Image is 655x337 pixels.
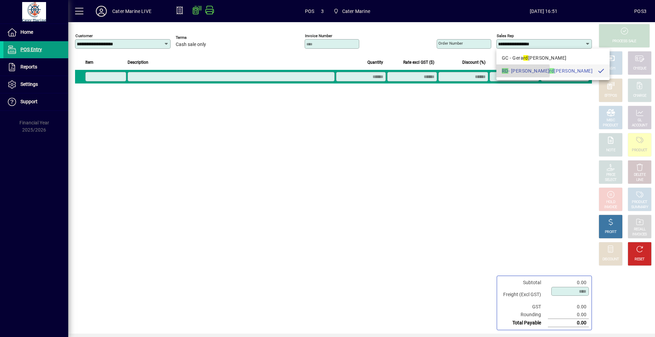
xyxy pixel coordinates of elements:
span: Item [85,59,93,66]
div: SUMMARY [631,205,648,210]
mat-label: Customer [75,33,93,38]
div: EFTPOS [605,93,617,98]
div: SELECT [605,178,617,183]
td: 0.00 [548,319,589,327]
div: Cater Marine LIVE [112,6,151,17]
span: Quantity [367,59,383,66]
span: Reports [20,64,37,70]
span: Terms [176,35,217,40]
div: CHEQUE [633,66,646,71]
div: DELETE [634,172,645,178]
td: Subtotal [500,279,548,287]
span: Description [128,59,148,66]
span: Settings [20,81,38,87]
div: NOTE [606,148,615,153]
td: Freight (Excl GST) [500,287,548,303]
div: PRODUCT [632,200,647,205]
span: 3 [321,6,324,17]
td: GST [500,303,548,311]
span: Cater Marine [331,5,373,17]
button: Profile [90,5,112,17]
div: MISC [607,118,615,123]
span: Cash sale only [176,42,206,47]
div: LINE [636,178,643,183]
div: POS3 [634,6,646,17]
div: PROCESS SALE [612,39,636,44]
span: POS [305,6,315,17]
td: 0.00 [548,303,589,311]
span: Support [20,99,38,104]
span: [DATE] 16:51 [453,6,634,17]
mat-label: Invoice number [305,33,332,38]
div: PROFIT [605,230,616,235]
td: Rounding [500,311,548,319]
span: Extend excl GST ($) [554,59,589,66]
div: RECALL [634,227,646,232]
mat-label: Order number [438,41,463,46]
a: Home [3,24,68,41]
a: Settings [3,76,68,93]
td: Total Payable [500,319,548,327]
span: Rate excl GST ($) [403,59,434,66]
div: RESET [635,257,645,262]
span: Home [20,29,33,35]
span: GST ($) [523,59,537,66]
div: PRODUCT [603,123,618,128]
mat-label: Sales rep [497,33,514,38]
div: GL [638,118,642,123]
div: CASH [606,66,615,71]
a: Reports [3,59,68,76]
td: 0.00 [548,279,589,287]
td: 0.00 [548,311,589,319]
div: INVOICES [632,232,647,237]
a: Support [3,93,68,110]
div: HOLD [606,200,615,205]
span: Cater Marine [342,6,370,17]
span: Discount (%) [462,59,485,66]
div: PRODUCT [632,148,647,153]
span: POS Entry [20,47,42,52]
div: ACCOUNT [632,123,647,128]
div: DISCOUNT [602,257,619,262]
div: PRICE [606,172,615,178]
div: INVOICE [604,205,617,210]
div: CHARGE [633,93,646,98]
